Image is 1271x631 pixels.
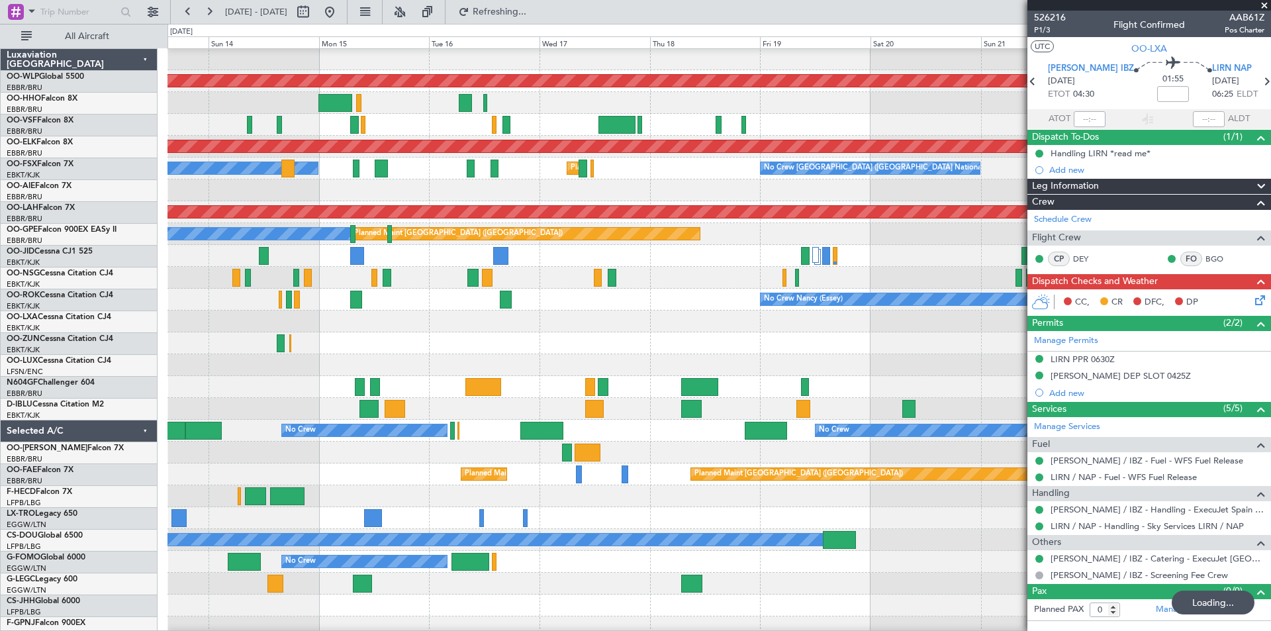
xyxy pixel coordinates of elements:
a: EBBR/BRU [7,192,42,202]
div: No Crew [285,552,316,571]
span: (0/0) [1223,584,1243,598]
span: D-IBLU [7,401,32,409]
span: ATOT [1049,113,1070,126]
a: [PERSON_NAME] / IBZ - Fuel - WFS Fuel Release [1051,455,1243,466]
a: EBBR/BRU [7,454,42,464]
a: EBBR/BRU [7,214,42,224]
div: Add new [1049,387,1264,399]
span: CC, [1075,296,1090,309]
div: Sun 21 [981,36,1092,48]
div: Mon 15 [319,36,430,48]
span: ETOT [1048,88,1070,101]
span: OO-VSF [7,117,37,124]
a: EBBR/BRU [7,83,42,93]
a: [PERSON_NAME] / IBZ - Screening Fee Crew [1051,569,1228,581]
a: EBKT/KJK [7,323,40,333]
a: F-HECDFalcon 7X [7,488,72,496]
a: OO-LXACessna Citation CJ4 [7,313,111,321]
a: EBBR/BRU [7,389,42,399]
a: D-IBLUCessna Citation M2 [7,401,104,409]
span: [PERSON_NAME] IBZ [1048,62,1134,75]
a: OO-FSXFalcon 7X [7,160,73,168]
span: DFC, [1145,296,1164,309]
a: OO-HHOFalcon 8X [7,95,77,103]
a: EBKT/KJK [7,345,40,355]
span: Dispatch To-Dos [1032,130,1099,145]
span: OO-LAH [7,204,38,212]
a: OO-LUXCessna Citation CJ4 [7,357,111,365]
a: LX-TROLegacy 650 [7,510,77,518]
input: Trip Number [40,2,117,22]
a: EBKT/KJK [7,170,40,180]
span: OO-FSX [7,160,37,168]
a: [PERSON_NAME] / IBZ - Handling - ExecuJet Spain [PERSON_NAME] / IBZ [1051,504,1264,515]
span: Refreshing... [472,7,528,17]
span: 01:55 [1162,73,1184,86]
a: F-GPNJFalcon 900EX [7,619,85,627]
span: F-GPNJ [7,619,35,627]
a: EBKT/KJK [7,279,40,289]
input: --:-- [1074,111,1106,127]
span: [DATE] [1048,75,1075,88]
span: CS-DOU [7,532,38,540]
a: EBBR/BRU [7,148,42,158]
div: Planned Maint [GEOGRAPHIC_DATA] ([GEOGRAPHIC_DATA]) [694,464,903,484]
a: DEY [1073,253,1103,265]
span: OO-AIE [7,182,35,190]
div: Flight Confirmed [1113,18,1185,32]
div: No Crew [GEOGRAPHIC_DATA] ([GEOGRAPHIC_DATA] National) [764,158,986,178]
span: 526216 [1034,11,1066,24]
span: (2/2) [1223,316,1243,330]
span: Others [1032,535,1061,550]
a: G-FOMOGlobal 6000 [7,554,85,561]
a: EBBR/BRU [7,105,42,115]
div: FO [1180,252,1202,266]
span: OO-JID [7,248,34,256]
button: All Aircraft [15,26,144,47]
div: No Crew Nancy (Essey) [764,289,843,309]
span: P1/3 [1034,24,1066,36]
span: Services [1032,402,1066,417]
span: OO-LXA [1131,42,1167,56]
span: [DATE] - [DATE] [225,6,287,18]
div: Add new [1049,164,1264,175]
span: Handling [1032,486,1070,501]
a: OO-FAEFalcon 7X [7,466,73,474]
span: OO-NSG [7,269,40,277]
a: OO-ELKFalcon 8X [7,138,73,146]
span: (5/5) [1223,401,1243,415]
span: OO-WLP [7,73,39,81]
a: Manage PAX [1156,603,1206,616]
a: EBKT/KJK [7,411,40,420]
span: ELDT [1237,88,1258,101]
a: EBKT/KJK [7,301,40,311]
span: 04:30 [1073,88,1094,101]
div: Fri 19 [760,36,871,48]
a: Manage Permits [1034,334,1098,348]
a: OO-VSFFalcon 8X [7,117,73,124]
span: OO-ZUN [7,335,40,343]
span: LIRN NAP [1212,62,1252,75]
a: LFPB/LBG [7,607,41,617]
span: Pax [1032,584,1047,599]
span: N604GF [7,379,38,387]
span: Crew [1032,195,1055,210]
a: [PERSON_NAME] / IBZ - Catering - ExecuJet [GEOGRAPHIC_DATA] [PERSON_NAME] / IBZ [1051,553,1264,564]
a: LFPB/LBG [7,542,41,552]
a: Schedule Crew [1034,213,1092,226]
div: Wed 17 [540,36,650,48]
span: CS-JHH [7,597,35,605]
span: OO-ROK [7,291,40,299]
a: CS-JHHGlobal 6000 [7,597,80,605]
div: Planned Maint [GEOGRAPHIC_DATA] ([GEOGRAPHIC_DATA]) [465,464,673,484]
div: Loading... [1172,591,1254,614]
div: Thu 18 [650,36,761,48]
a: EBBR/BRU [7,236,42,246]
div: CP [1048,252,1070,266]
span: LX-TRO [7,510,35,518]
button: Refreshing... [452,1,532,23]
a: LIRN / NAP - Fuel - WFS Fuel Release [1051,471,1197,483]
span: CR [1111,296,1123,309]
a: EBBR/BRU [7,126,42,136]
span: Leg Information [1032,179,1099,194]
